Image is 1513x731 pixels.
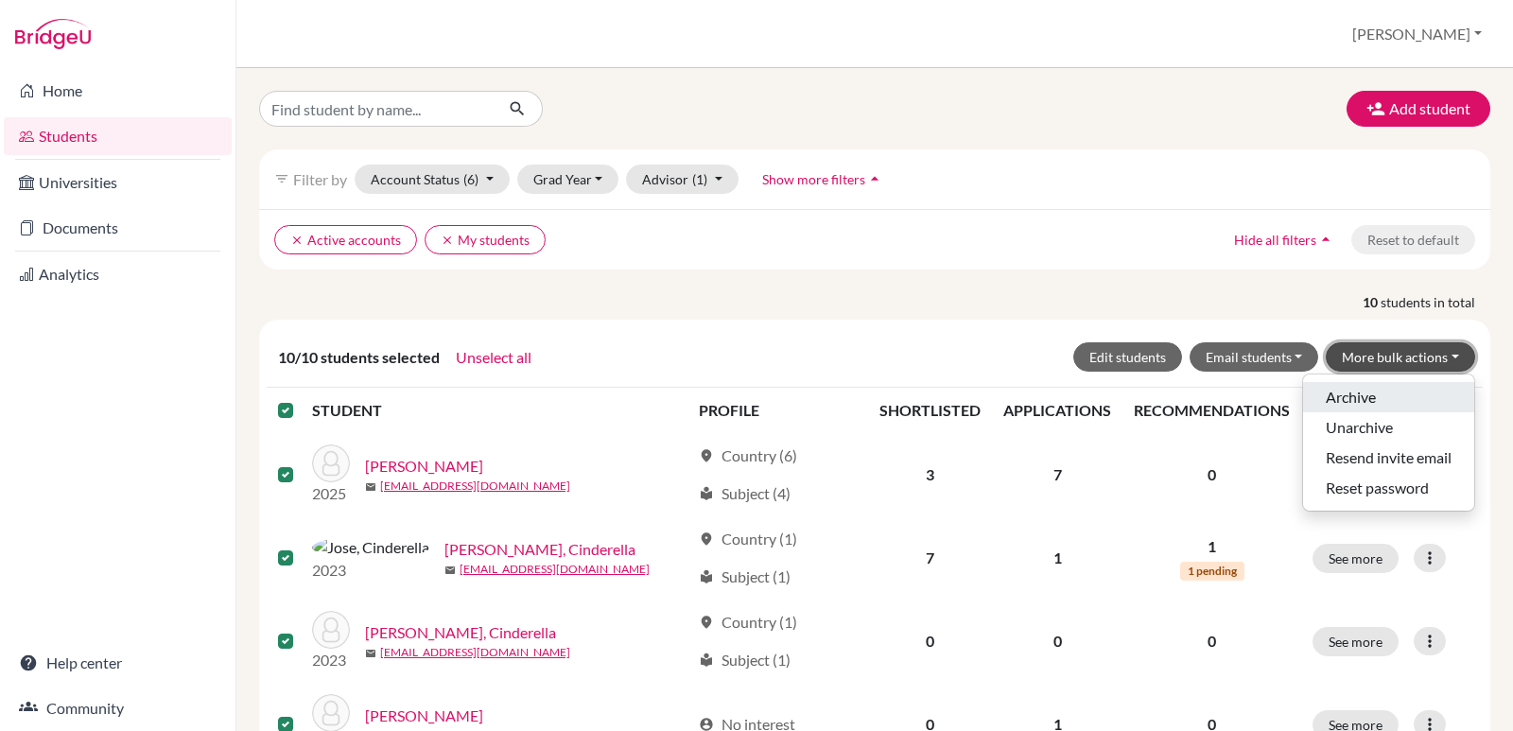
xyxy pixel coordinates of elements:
[992,433,1122,516] td: 7
[290,234,304,247] i: clear
[1326,342,1475,372] button: More bulk actions
[1218,225,1351,254] button: Hide all filtersarrow_drop_up
[312,649,350,671] p: 2023
[312,559,429,582] p: 2023
[1190,342,1319,372] button: Email students
[699,528,797,550] div: Country (1)
[1303,473,1474,503] button: Reset password
[365,455,483,478] a: [PERSON_NAME]
[699,566,791,588] div: Subject (1)
[1122,388,1301,433] th: RECOMMENDATIONS
[463,171,478,187] span: (6)
[1302,374,1475,512] ul: More bulk actions
[444,565,456,576] span: mail
[455,345,532,370] button: Unselect all
[365,481,376,493] span: mail
[762,171,865,187] span: Show more filters
[699,444,797,467] div: Country (6)
[1073,342,1182,372] button: Edit students
[1234,232,1316,248] span: Hide all filters
[425,225,546,254] button: clearMy students
[4,644,232,682] a: Help center
[1313,544,1399,573] button: See more
[274,225,417,254] button: clearActive accounts
[1303,412,1474,443] button: Unarchive
[1134,463,1290,486] p: 0
[699,531,714,547] span: location_on
[365,705,483,727] a: [PERSON_NAME]
[1347,91,1490,127] button: Add student
[4,117,232,155] a: Students
[1180,562,1244,581] span: 1 pending
[259,91,494,127] input: Find student by name...
[4,255,232,293] a: Analytics
[699,448,714,463] span: location_on
[868,433,992,516] td: 3
[699,649,791,671] div: Subject (1)
[274,171,289,186] i: filter_list
[1363,292,1381,312] strong: 10
[692,171,707,187] span: (1)
[441,234,454,247] i: clear
[365,621,556,644] a: [PERSON_NAME], Cinderella
[1134,535,1290,558] p: 1
[4,164,232,201] a: Universities
[687,388,868,433] th: PROFILE
[699,486,714,501] span: local_library
[699,653,714,668] span: local_library
[312,388,687,433] th: STUDENT
[1303,382,1474,412] button: Archive
[992,516,1122,600] td: 1
[355,165,510,194] button: Account Status(6)
[293,170,347,188] span: Filter by
[865,169,884,188] i: arrow_drop_up
[4,209,232,247] a: Documents
[517,165,619,194] button: Grad Year
[1381,292,1490,312] span: students in total
[746,165,900,194] button: Show more filtersarrow_drop_up
[868,516,992,600] td: 7
[1134,630,1290,653] p: 0
[1313,627,1399,656] button: See more
[312,482,350,505] p: 2025
[1316,230,1335,249] i: arrow_drop_up
[312,611,350,649] img: Jose, Cinderella
[444,538,635,561] a: [PERSON_NAME], Cinderella
[1351,225,1475,254] button: Reset to default
[699,569,714,584] span: local_library
[868,600,992,683] td: 0
[380,644,570,661] a: [EMAIL_ADDRESS][DOMAIN_NAME]
[312,444,350,482] img: Choi, HeeJe
[278,346,440,369] span: 10/10 students selected
[1303,443,1474,473] button: Resend invite email
[992,388,1122,433] th: APPLICATIONS
[868,388,992,433] th: SHORTLISTED
[626,165,739,194] button: Advisor(1)
[4,689,232,727] a: Community
[992,600,1122,683] td: 0
[15,19,91,49] img: Bridge-U
[312,536,429,559] img: Jose, Cinderella
[365,648,376,659] span: mail
[699,611,797,634] div: Country (1)
[1344,16,1490,52] button: [PERSON_NAME]
[4,72,232,110] a: Home
[380,478,570,495] a: [EMAIL_ADDRESS][DOMAIN_NAME]
[699,482,791,505] div: Subject (4)
[699,615,714,630] span: location_on
[460,561,650,578] a: [EMAIL_ADDRESS][DOMAIN_NAME]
